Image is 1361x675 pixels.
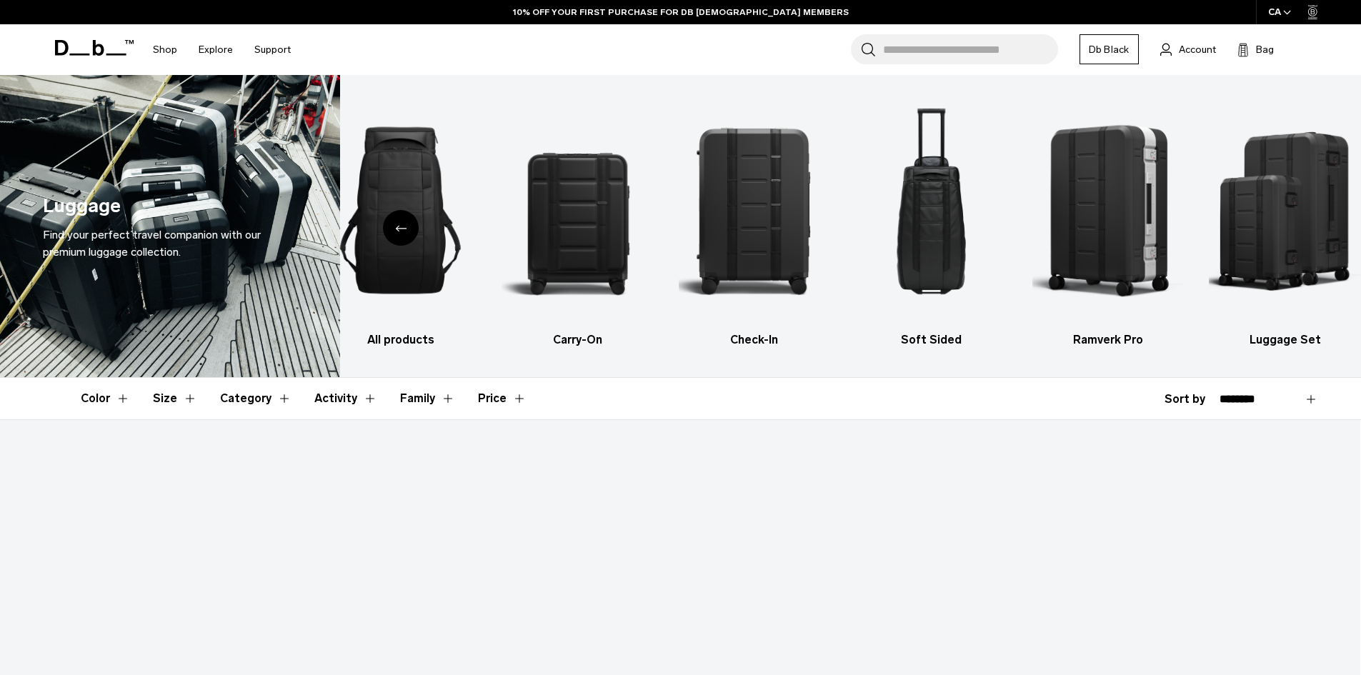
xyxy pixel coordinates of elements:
[383,210,419,246] div: Previous slide
[855,96,1007,349] li: 4 / 6
[324,96,477,324] img: Db
[502,331,654,349] h3: Carry-On
[142,24,301,75] nav: Main Navigation
[478,378,527,419] button: Toggle Price
[513,6,849,19] a: 10% OFF YOUR FIRST PURCHASE FOR DB [DEMOGRAPHIC_DATA] MEMBERS
[153,24,177,75] a: Shop
[1256,42,1274,57] span: Bag
[43,228,261,259] span: Find your perfect travel companion with our premium luggage collection.
[502,96,654,349] a: Db Carry-On
[199,24,233,75] a: Explore
[324,96,477,349] a: Db All products
[855,96,1007,349] a: Db Soft Sided
[1179,42,1216,57] span: Account
[400,378,455,419] button: Toggle Filter
[1160,41,1216,58] a: Account
[1032,96,1185,324] img: Db
[254,24,291,75] a: Support
[314,378,377,419] button: Toggle Filter
[679,96,831,349] li: 3 / 6
[855,96,1007,324] img: Db
[679,96,831,324] img: Db
[81,378,130,419] button: Toggle Filter
[502,96,654,349] li: 2 / 6
[679,331,831,349] h3: Check-In
[1032,96,1185,349] a: Db Ramverk Pro
[43,191,121,221] h1: Luggage
[1237,41,1274,58] button: Bag
[1032,331,1185,349] h3: Ramverk Pro
[1032,96,1185,349] li: 5 / 6
[220,378,291,419] button: Toggle Filter
[324,331,477,349] h3: All products
[502,96,654,324] img: Db
[1080,34,1139,64] a: Db Black
[324,96,477,349] li: 1 / 6
[855,331,1007,349] h3: Soft Sided
[153,378,197,419] button: Toggle Filter
[679,96,831,349] a: Db Check-In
